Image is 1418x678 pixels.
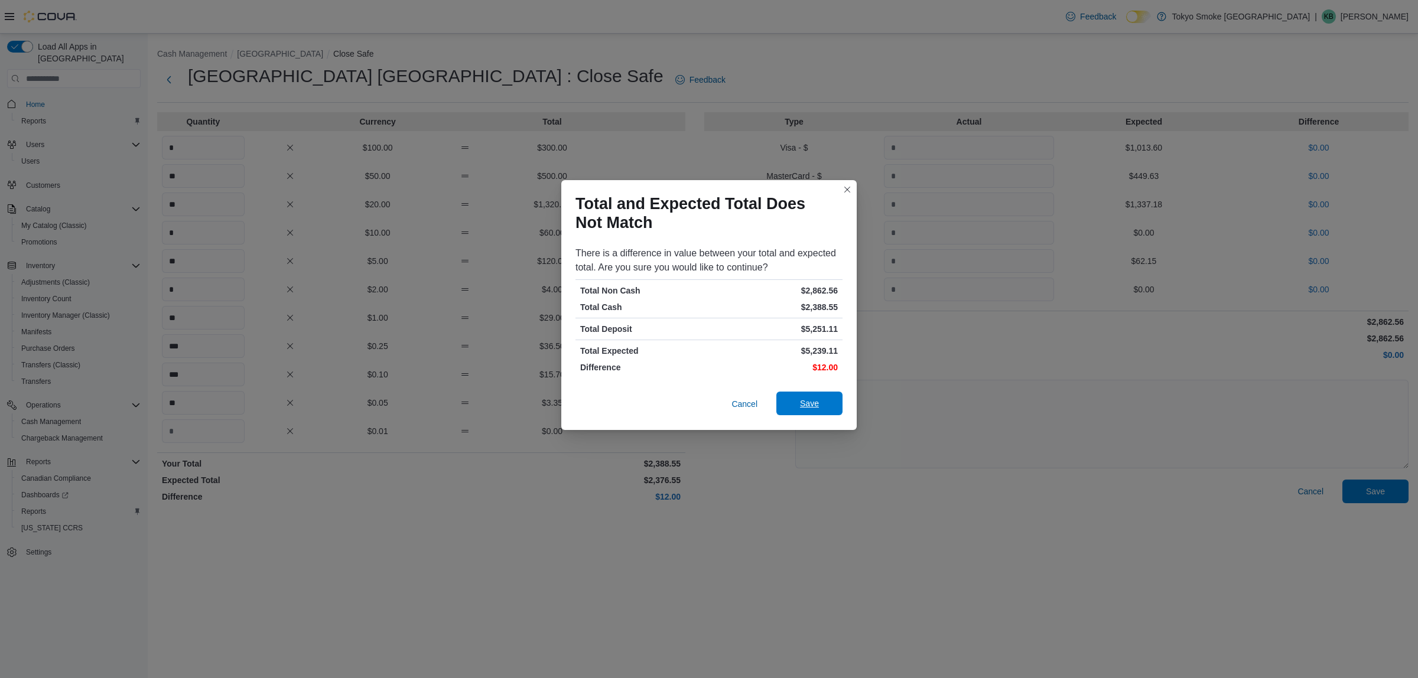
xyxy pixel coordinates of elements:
p: $2,388.55 [711,301,838,313]
p: Difference [580,361,707,373]
button: Cancel [727,392,762,416]
button: Save [776,392,843,415]
p: $2,862.56 [711,285,838,296]
p: Total Non Cash [580,285,707,296]
p: Total Expected [580,345,707,357]
div: There is a difference in value between your total and expected total. Are you sure you would like... [575,246,843,275]
span: Cancel [731,398,757,410]
p: $12.00 [711,361,838,373]
p: $5,251.11 [711,323,838,335]
h1: Total and Expected Total Does Not Match [575,194,833,232]
p: Total Deposit [580,323,707,335]
p: Total Cash [580,301,707,313]
p: $5,239.11 [711,345,838,357]
button: Closes this modal window [840,182,854,197]
span: Save [800,397,819,409]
